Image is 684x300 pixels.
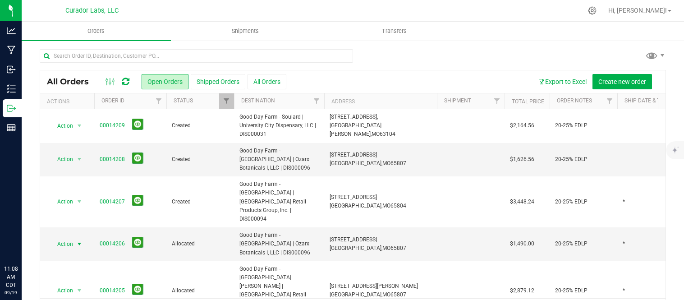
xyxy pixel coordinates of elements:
button: Open Orders [142,74,188,89]
span: MO [382,245,390,251]
span: Create new order [598,78,646,85]
span: Good Day Farm - [GEOGRAPHIC_DATA] | [GEOGRAPHIC_DATA] Retail Products Group, Inc. | DIS000094 [239,180,319,223]
p: 09/19 [4,289,18,296]
button: All Orders [248,74,286,89]
span: [GEOGRAPHIC_DATA], [330,245,382,251]
button: Create new order [592,74,652,89]
a: Transfers [320,22,469,41]
inline-svg: Reports [7,123,16,132]
span: All Orders [47,77,98,87]
span: [STREET_ADDRESS][PERSON_NAME] [330,283,418,289]
button: Shipped Orders [191,74,245,89]
span: Action [49,238,73,250]
span: 65807 [390,245,406,251]
span: [STREET_ADDRESS] [330,194,377,200]
span: $2,164.56 [510,121,534,130]
a: Filter [602,93,617,109]
a: Shipment [444,97,471,104]
span: select [74,284,85,297]
span: [GEOGRAPHIC_DATA][PERSON_NAME], [330,122,381,137]
inline-svg: Outbound [7,104,16,113]
div: Actions [47,98,91,105]
a: Filter [309,93,324,109]
span: Good Day Farm - [GEOGRAPHIC_DATA] | Ozarx Botanicals I, LLC | DIS000096 [239,231,319,257]
span: Action [49,284,73,297]
a: Total Price [512,98,544,105]
span: $1,626.56 [510,155,534,164]
inline-svg: Manufacturing [7,46,16,55]
inline-svg: Analytics [7,26,16,35]
span: 63104 [380,131,395,137]
span: Action [49,153,73,166]
a: 00014207 [100,198,125,206]
span: select [74,153,85,166]
span: [GEOGRAPHIC_DATA], [330,291,382,298]
span: 65807 [390,291,406,298]
a: Shipments [171,22,320,41]
span: Allocated [172,240,229,248]
span: [STREET_ADDRESS], [330,114,378,120]
span: [STREET_ADDRESS] [330,152,377,158]
span: 65804 [390,203,406,209]
a: Filter [219,93,234,109]
span: MO [372,131,380,137]
input: Search Order ID, Destination, Customer PO... [40,49,353,63]
span: 20-25% EDLP [555,155,588,164]
span: $2,879.12 [510,286,534,295]
span: Transfers [370,27,419,35]
span: Created [172,198,229,206]
span: [STREET_ADDRESS] [330,236,377,243]
a: Destination [241,97,275,104]
span: Curador Labs, LLC [65,7,119,14]
span: 65807 [390,160,406,166]
span: select [74,120,85,132]
inline-svg: Inbound [7,65,16,74]
a: Filter [490,93,505,109]
span: Hi, [PERSON_NAME]! [608,7,667,14]
span: Created [172,155,229,164]
a: 00014208 [100,155,125,164]
a: 00014205 [100,286,125,295]
span: 20-25% EDLP [555,286,588,295]
p: 11:08 AM CDT [4,265,18,289]
button: Export to Excel [532,74,592,89]
a: Order Notes [557,97,592,104]
span: Action [49,195,73,208]
span: [GEOGRAPHIC_DATA], [330,203,382,209]
span: Action [49,120,73,132]
span: select [74,195,85,208]
span: Shipments [220,27,271,35]
span: select [74,238,85,250]
div: Manage settings [587,6,598,15]
iframe: Resource center [9,228,36,255]
a: Filter [151,93,166,109]
span: [GEOGRAPHIC_DATA], [330,160,382,166]
th: Address [324,93,437,109]
span: MO [382,160,390,166]
a: Order ID [101,97,124,104]
a: Status [174,97,193,104]
a: Orders [22,22,171,41]
span: MO [382,203,390,209]
a: 00014206 [100,240,125,248]
span: 20-25% EDLP [555,198,588,206]
span: 20-25% EDLP [555,121,588,130]
span: Allocated [172,286,229,295]
span: $3,448.24 [510,198,534,206]
span: Good Day Farm - [GEOGRAPHIC_DATA] | Ozarx Botanicals I, LLC | DIS000096 [239,147,319,173]
span: MO [382,291,390,298]
span: Good Day Farm - Soulard | University City Dispensary, LLC | DIS000031 [239,113,319,139]
span: $1,490.00 [510,240,534,248]
span: 20-25% EDLP [555,240,588,248]
span: Orders [75,27,117,35]
iframe: Resource center unread badge [27,226,37,237]
inline-svg: Inventory [7,84,16,93]
span: Created [172,121,229,130]
a: 00014209 [100,121,125,130]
